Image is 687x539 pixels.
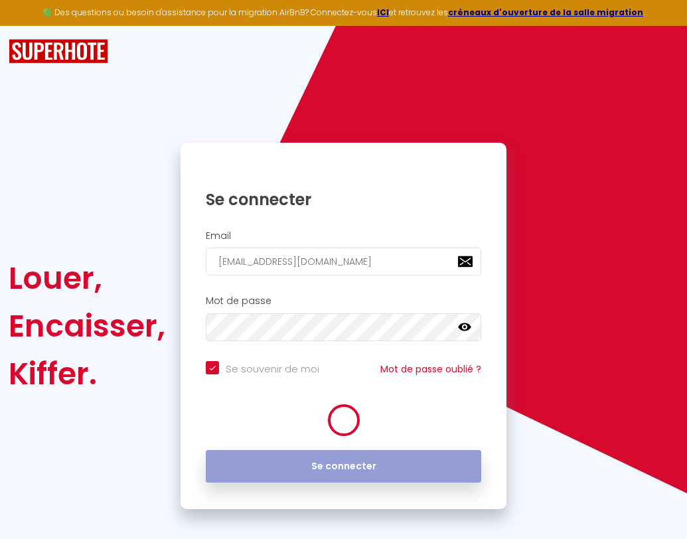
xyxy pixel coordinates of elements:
a: ICI [377,7,389,18]
input: Ton Email [206,248,481,275]
div: Encaisser, [9,302,165,350]
h1: Se connecter [206,189,481,210]
img: SuperHote logo [9,39,108,64]
a: créneaux d'ouverture de la salle migration [448,7,643,18]
button: Se connecter [206,450,481,483]
h2: Email [206,230,481,242]
button: Ouvrir le widget de chat LiveChat [11,5,50,45]
a: Mot de passe oublié ? [380,362,481,376]
div: Kiffer. [9,350,165,398]
div: Louer, [9,254,165,302]
h2: Mot de passe [206,295,481,307]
